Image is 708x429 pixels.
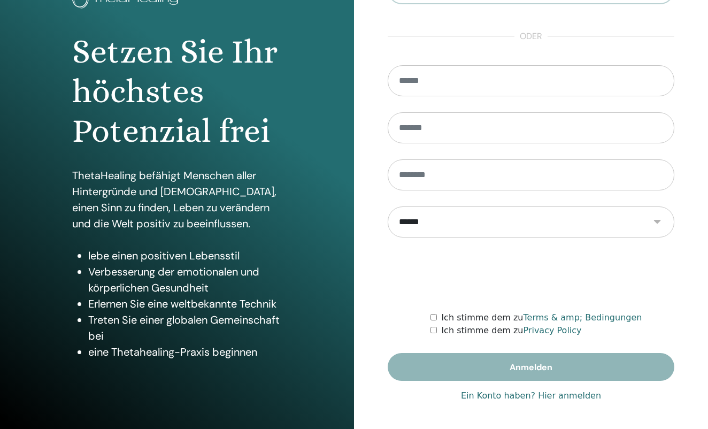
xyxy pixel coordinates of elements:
a: Ein Konto haben? Hier anmelden [461,389,601,402]
iframe: reCAPTCHA [450,254,612,295]
li: Erlernen Sie eine weltbekannte Technik [88,296,281,312]
label: Ich stimme dem zu [441,311,642,324]
span: oder [514,30,548,43]
p: ThetaHealing befähigt Menschen aller Hintergründe und [DEMOGRAPHIC_DATA], einen Sinn zu finden, L... [72,167,281,232]
li: Treten Sie einer globalen Gemeinschaft bei [88,312,281,344]
a: Privacy Policy [524,325,582,335]
label: Ich stimme dem zu [441,324,581,337]
li: lebe einen positiven Lebensstil [88,248,281,264]
li: eine Thetahealing-Praxis beginnen [88,344,281,360]
li: Verbesserung der emotionalen und körperlichen Gesundheit [88,264,281,296]
a: Terms & amp; Bedingungen [524,312,642,323]
h1: Setzen Sie Ihr höchstes Potenzial frei [72,32,281,151]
